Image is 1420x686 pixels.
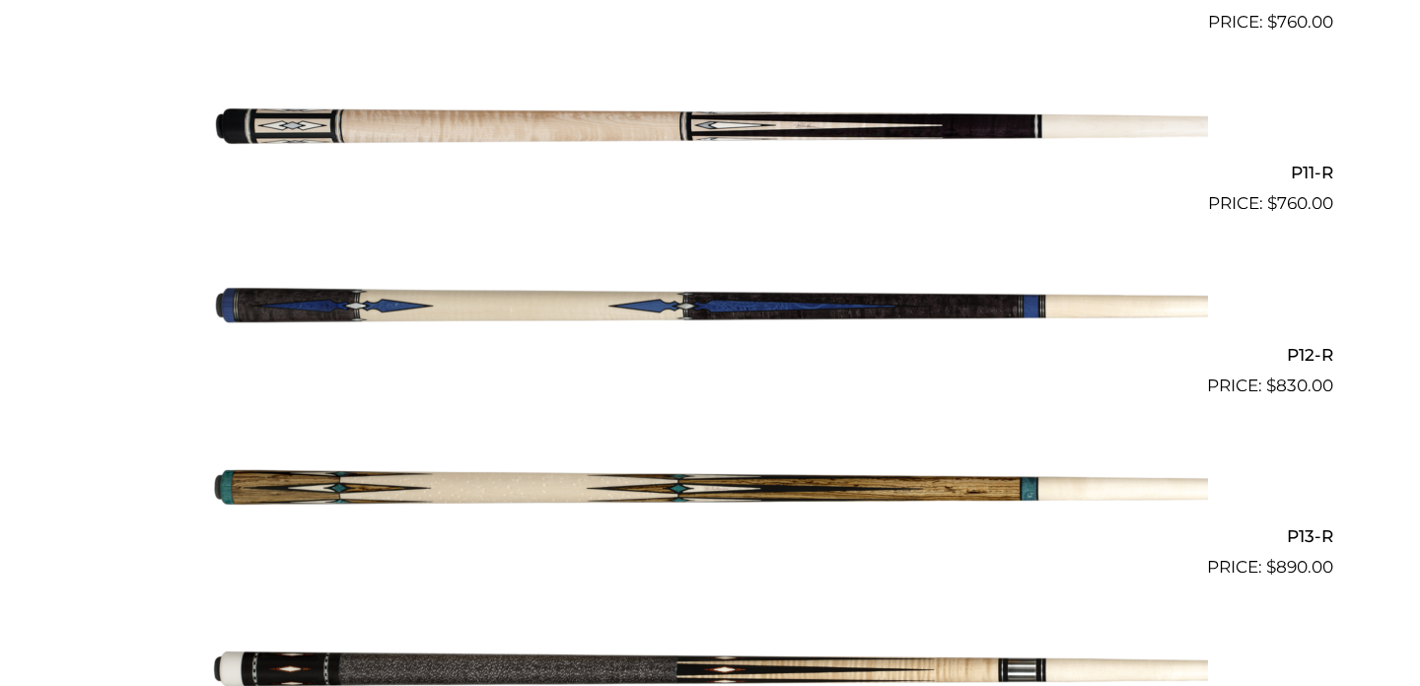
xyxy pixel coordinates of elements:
[1267,12,1333,32] bdi: 760.00
[1267,12,1277,32] span: $
[1266,557,1333,577] bdi: 890.00
[212,225,1208,390] img: P12-R
[87,518,1333,555] h2: P13-R
[212,407,1208,573] img: P13-R
[1267,193,1333,213] bdi: 760.00
[1266,557,1276,577] span: $
[212,43,1208,209] img: P11-R
[87,336,1333,373] h2: P12-R
[87,225,1333,398] a: P12-R $830.00
[87,407,1333,581] a: P13-R $890.00
[1266,376,1333,395] bdi: 830.00
[87,155,1333,191] h2: P11-R
[1267,193,1277,213] span: $
[1266,376,1276,395] span: $
[87,43,1333,217] a: P11-R $760.00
